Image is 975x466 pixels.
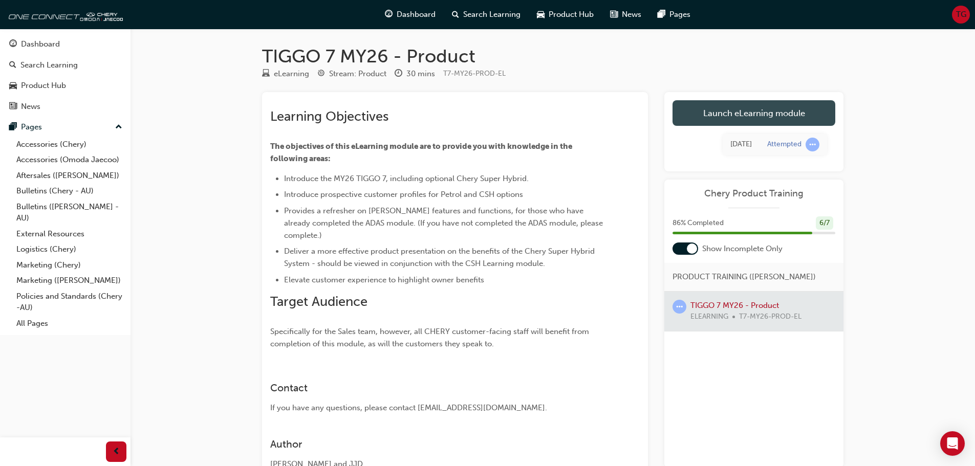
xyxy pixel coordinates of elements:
[816,216,833,230] div: 6 / 7
[329,68,386,80] div: Stream: Product
[21,38,60,50] div: Dashboard
[12,183,126,199] a: Bulletins (Chery - AU)
[463,9,521,20] span: Search Learning
[12,289,126,316] a: Policies and Standards (Chery -AU)
[529,4,602,25] a: car-iconProduct Hub
[730,139,752,150] div: Tue Sep 30 2025 12:15:19 GMT+0800 (Australian Western Standard Time)
[12,273,126,289] a: Marketing ([PERSON_NAME])
[270,294,367,309] span: Target Audience
[12,137,126,152] a: Accessories (Chery)
[622,9,641,20] span: News
[270,402,603,414] div: If you have any questions, please contact [EMAIL_ADDRESS][DOMAIN_NAME].
[274,68,309,80] div: eLearning
[9,123,17,132] span: pages-icon
[20,59,78,71] div: Search Learning
[673,300,686,314] span: learningRecordVerb_ATTEMPT-icon
[610,8,618,21] span: news-icon
[4,97,126,116] a: News
[9,81,17,91] span: car-icon
[284,174,529,183] span: Introduce the MY26 TIGGO 7, including optional Chery Super Hybrid.
[12,168,126,184] a: Aftersales ([PERSON_NAME])
[4,118,126,137] button: Pages
[673,271,816,283] span: PRODUCT TRAINING ([PERSON_NAME])
[377,4,444,25] a: guage-iconDashboard
[284,247,597,268] span: Deliver a more effective product presentation on the benefits of the Chery Super Hybrid System - ...
[270,142,574,163] span: The objectives of this eLearning module are to provide you with knowledge in the following areas:
[317,68,386,80] div: Stream
[12,241,126,257] a: Logistics (Chery)
[4,76,126,95] a: Product Hub
[395,68,435,80] div: Duration
[9,102,17,112] span: news-icon
[12,199,126,226] a: Bulletins ([PERSON_NAME] - AU)
[284,206,605,240] span: Provides a refresher on [PERSON_NAME] features and functions, for those who have already complete...
[806,138,819,151] span: learningRecordVerb_ATTEMPT-icon
[649,4,699,25] a: pages-iconPages
[444,4,529,25] a: search-iconSearch Learning
[956,9,966,20] span: TG
[262,68,309,80] div: Type
[270,108,388,124] span: Learning Objectives
[270,382,603,394] h3: Contact
[12,316,126,331] a: All Pages
[317,70,325,79] span: target-icon
[21,80,66,92] div: Product Hub
[673,217,724,229] span: 86 % Completed
[284,275,484,284] span: Elevate customer experience to highlight owner benefits
[673,100,835,126] a: Launch eLearning module
[549,9,594,20] span: Product Hub
[5,4,123,25] img: oneconnect
[9,40,17,49] span: guage-icon
[397,9,436,20] span: Dashboard
[270,438,603,450] h3: Author
[21,121,42,133] div: Pages
[12,257,126,273] a: Marketing (Chery)
[658,8,665,21] span: pages-icon
[452,8,459,21] span: search-icon
[262,45,843,68] h1: TIGGO 7 MY26 - Product
[4,35,126,54] a: Dashboard
[406,68,435,80] div: 30 mins
[4,56,126,75] a: Search Learning
[385,8,393,21] span: guage-icon
[537,8,545,21] span: car-icon
[21,101,40,113] div: News
[262,70,270,79] span: learningResourceType_ELEARNING-icon
[4,33,126,118] button: DashboardSearch LearningProduct HubNews
[443,69,506,78] span: Learning resource code
[115,121,122,134] span: up-icon
[702,243,783,255] span: Show Incomplete Only
[113,446,120,458] span: prev-icon
[284,190,523,199] span: Introduce prospective customer profiles for Petrol and CSH options
[952,6,970,24] button: TG
[673,188,835,199] a: Chery Product Training
[395,70,402,79] span: clock-icon
[669,9,690,20] span: Pages
[12,226,126,242] a: External Resources
[270,327,591,348] span: Specifically for the Sales team, however, all CHERY customer-facing staff will benefit from compl...
[12,152,126,168] a: Accessories (Omoda Jaecoo)
[602,4,649,25] a: news-iconNews
[940,431,965,456] div: Open Intercom Messenger
[9,61,16,70] span: search-icon
[767,140,801,149] div: Attempted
